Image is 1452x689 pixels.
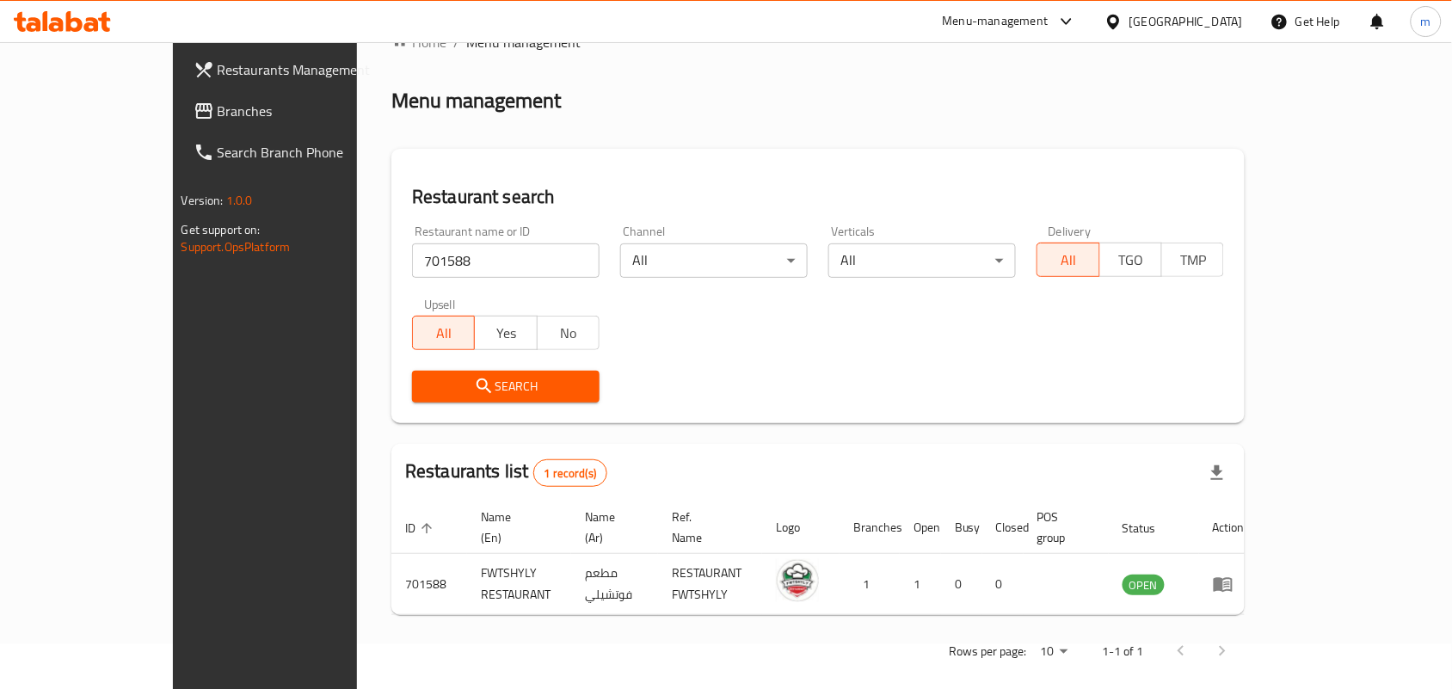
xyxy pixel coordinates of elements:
[391,554,467,615] td: 701588
[1107,248,1155,273] span: TGO
[534,465,607,482] span: 1 record(s)
[424,298,456,311] label: Upsell
[982,554,1024,615] td: 0
[943,11,1049,32] div: Menu-management
[412,243,600,278] input: Search for restaurant name or ID..
[1102,641,1143,662] p: 1-1 of 1
[762,501,840,554] th: Logo
[672,507,741,548] span: Ref. Name
[474,316,537,350] button: Yes
[776,559,819,602] img: FWTSHYLY RESTAURANT
[218,142,402,163] span: Search Branch Phone
[391,87,561,114] h2: Menu management
[420,321,468,346] span: All
[1049,225,1092,237] label: Delivery
[412,371,600,403] button: Search
[1123,518,1178,538] span: Status
[585,507,637,548] span: Name (Ar)
[412,184,1224,210] h2: Restaurant search
[181,236,291,258] a: Support.OpsPlatform
[828,243,1016,278] div: All
[467,554,571,615] td: FWTSHYLY RESTAURANT
[537,316,600,350] button: No
[181,189,224,212] span: Version:
[1037,243,1099,277] button: All
[620,243,808,278] div: All
[426,376,586,397] span: Search
[482,321,530,346] span: Yes
[412,316,475,350] button: All
[405,458,607,487] h2: Restaurants list
[840,554,900,615] td: 1
[840,501,900,554] th: Branches
[1421,12,1431,31] span: m
[1199,501,1258,554] th: Action
[391,32,446,52] a: Home
[571,554,658,615] td: مطعم فوتشيلي
[1033,639,1074,665] div: Rows per page:
[180,49,415,90] a: Restaurants Management
[180,132,415,173] a: Search Branch Phone
[466,32,581,52] span: Menu management
[949,641,1026,662] p: Rows per page:
[391,501,1258,615] table: enhanced table
[658,554,762,615] td: RESTAURANT FWTSHYLY
[1169,248,1217,273] span: TMP
[1037,507,1088,548] span: POS group
[1213,574,1245,594] div: Menu
[226,189,253,212] span: 1.0.0
[900,501,941,554] th: Open
[941,554,982,615] td: 0
[941,501,982,554] th: Busy
[180,90,415,132] a: Branches
[1123,575,1165,595] span: OPEN
[481,507,551,548] span: Name (En)
[218,59,402,80] span: Restaurants Management
[1044,248,1092,273] span: All
[1161,243,1224,277] button: TMP
[900,554,941,615] td: 1
[453,32,459,52] li: /
[544,321,593,346] span: No
[1099,243,1162,277] button: TGO
[218,101,402,121] span: Branches
[181,218,261,241] span: Get support on:
[405,518,438,538] span: ID
[982,501,1024,554] th: Closed
[1197,452,1238,494] div: Export file
[1129,12,1243,31] div: [GEOGRAPHIC_DATA]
